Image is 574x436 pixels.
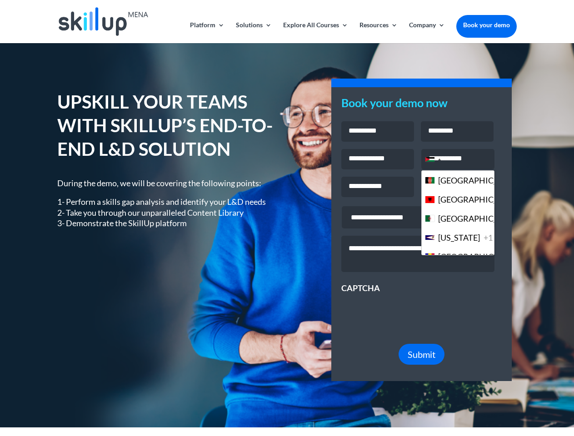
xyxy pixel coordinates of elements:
[423,338,574,436] iframe: Chat Widget
[283,22,348,43] a: Explore All Courses
[438,193,520,205] span: [GEOGRAPHIC_DATA]
[236,22,272,43] a: Solutions
[484,232,493,243] span: +1
[399,344,444,365] button: Submit
[341,294,479,329] iframe: reCAPTCHA
[359,22,398,43] a: Resources
[57,197,274,228] p: 1- Perform a skills gap analysis and identify your L&D needs 2- Take you through our unparalleled...
[341,283,380,293] label: CAPTCHA
[456,15,517,35] a: Book your demo
[438,251,520,263] span: [GEOGRAPHIC_DATA]
[408,349,435,360] span: Submit
[438,174,520,186] span: [GEOGRAPHIC_DATA]
[59,7,148,36] img: Skillup Mena
[438,213,520,224] span: [GEOGRAPHIC_DATA]
[409,22,445,43] a: Company
[190,22,225,43] a: Platform
[57,90,274,165] h1: UPSKILL YOUR TEAMS WITH SKILLUP’S END-TO-END L&D SOLUTION
[57,178,274,229] div: During the demo, we will be covering the following points:
[422,171,494,255] ul: List of countries
[422,149,444,169] div: Selected country
[341,97,502,113] h3: Book your demo now
[438,232,480,243] span: [US_STATE]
